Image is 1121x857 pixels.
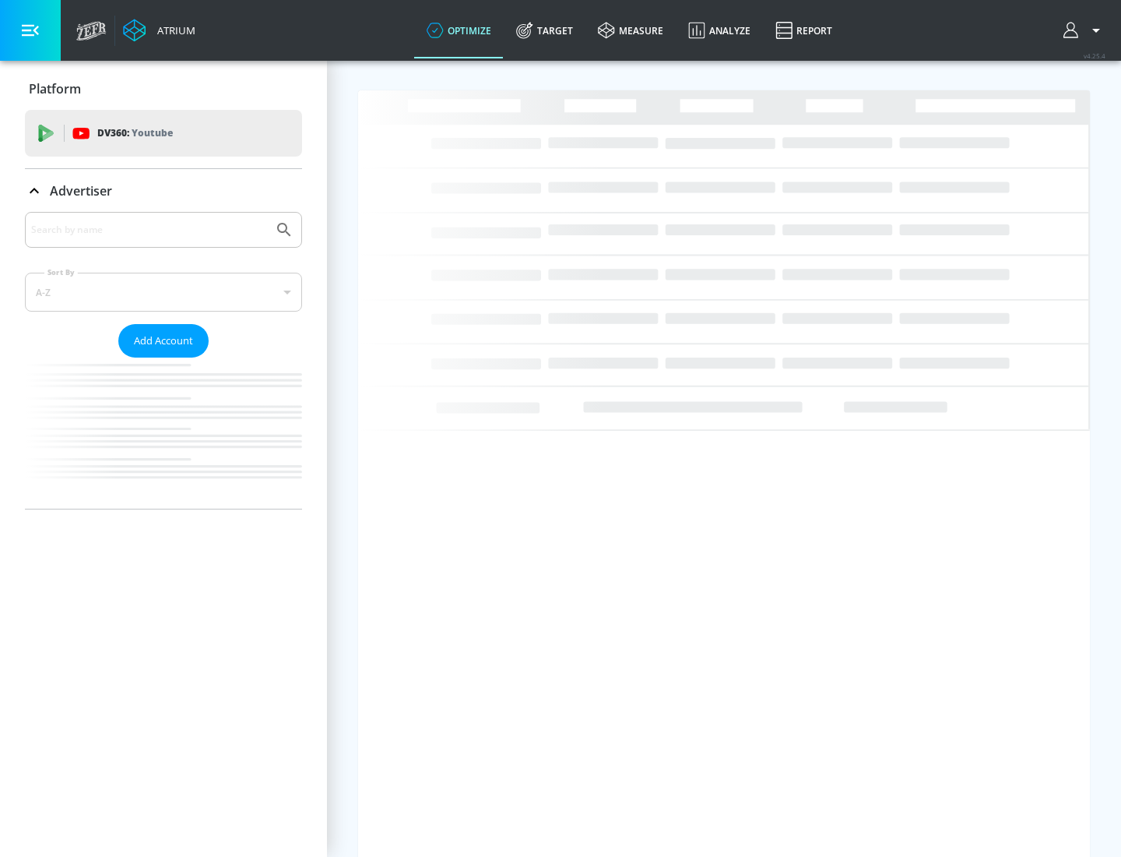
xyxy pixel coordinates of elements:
[25,169,302,213] div: Advertiser
[763,2,845,58] a: Report
[25,212,302,509] div: Advertiser
[134,332,193,350] span: Add Account
[44,267,78,277] label: Sort By
[585,2,676,58] a: measure
[25,273,302,312] div: A-Z
[414,2,504,58] a: optimize
[25,358,302,509] nav: list of Advertiser
[118,324,209,358] button: Add Account
[97,125,173,142] p: DV360:
[132,125,173,141] p: Youtube
[25,67,302,111] div: Platform
[29,80,81,97] p: Platform
[50,182,112,199] p: Advertiser
[123,19,195,42] a: Atrium
[31,220,267,240] input: Search by name
[1084,51,1105,60] span: v 4.25.4
[25,110,302,157] div: DV360: Youtube
[504,2,585,58] a: Target
[151,23,195,37] div: Atrium
[676,2,763,58] a: Analyze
